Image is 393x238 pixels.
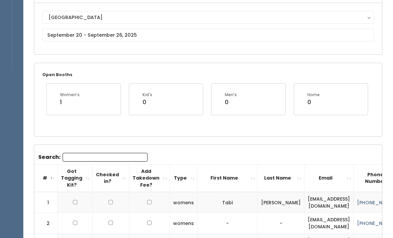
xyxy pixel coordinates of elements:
[42,29,374,41] input: September 20 - September 26, 2025
[58,164,93,192] th: Got Tagging Kit?: activate to sort column ascending
[170,192,197,213] td: womens
[60,92,80,98] div: Women's
[129,164,170,192] th: Add Takedown Fee?: activate to sort column ascending
[63,153,148,162] input: Search:
[143,98,152,106] div: 0
[38,153,148,162] label: Search:
[93,164,129,192] th: Checked in?: activate to sort column ascending
[258,213,304,234] td: -
[307,98,320,106] div: 0
[49,14,368,21] div: [GEOGRAPHIC_DATA]
[34,192,58,213] td: 1
[225,98,237,106] div: 0
[304,164,354,192] th: Email: activate to sort column ascending
[258,164,304,192] th: Last Name: activate to sort column ascending
[307,92,320,98] div: Home
[258,192,304,213] td: [PERSON_NAME]
[34,164,58,192] th: #: activate to sort column descending
[304,213,354,234] td: [EMAIL_ADDRESS][DOMAIN_NAME]
[143,92,152,98] div: Kid's
[170,164,197,192] th: Type: activate to sort column ascending
[197,213,258,234] td: -
[170,213,197,234] td: womens
[225,92,237,98] div: Men's
[60,98,80,106] div: 1
[304,192,354,213] td: [EMAIL_ADDRESS][DOMAIN_NAME]
[34,213,58,234] td: 2
[197,192,258,213] td: Tabi
[42,72,72,77] small: Open Booths
[42,11,374,24] button: [GEOGRAPHIC_DATA]
[197,164,258,192] th: First Name: activate to sort column ascending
